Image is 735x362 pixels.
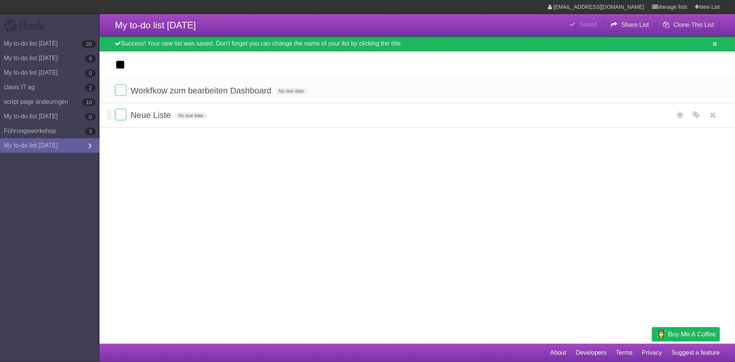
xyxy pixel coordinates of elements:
[652,327,720,341] a: Buy me a coffee
[85,128,96,135] b: 3
[604,18,655,32] button: Share List
[673,109,688,121] label: Star task
[85,84,96,92] b: 2
[115,20,196,30] span: My to-do list [DATE]
[656,328,666,341] img: Buy me a coffee
[671,346,720,360] a: Suggest a feature
[621,21,649,28] b: Share List
[673,21,714,28] b: Clone This List
[4,19,50,33] div: Flask
[175,112,206,119] span: No due date
[100,36,735,51] div: Success! Your new list was saved. Don't forget you can change the name of your list by clicking t...
[131,86,273,95] span: Workfkow zum bearbeiten Dashboard
[668,328,716,341] span: Buy me a coffee
[580,21,597,28] b: Saved
[131,110,173,120] span: Neue Liste
[575,346,606,360] a: Developers
[85,55,96,62] b: 9
[657,18,720,32] button: Clone This List
[550,346,566,360] a: About
[85,69,96,77] b: 0
[82,40,96,48] b: 20
[616,346,633,360] a: Terms
[642,346,662,360] a: Privacy
[115,84,126,96] label: Done
[115,109,126,120] label: Done
[82,98,96,106] b: 10
[276,88,307,95] span: No due date
[85,113,96,121] b: 0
